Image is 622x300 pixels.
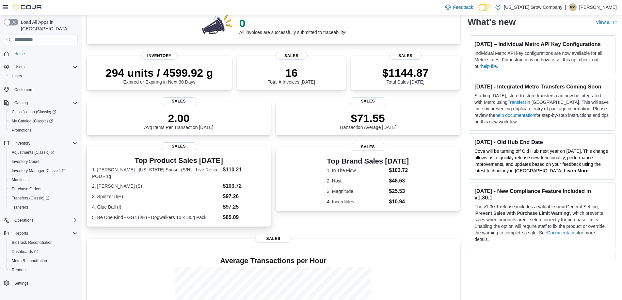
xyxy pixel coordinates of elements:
[327,178,386,184] dt: 2. Host
[14,231,28,236] span: Reports
[141,52,178,60] span: Inventory
[12,177,28,182] span: Manifests
[474,41,610,47] h3: [DATE] – Individual Metrc API Key Configurations
[327,167,386,174] dt: 1. In The Flow
[389,166,409,174] dd: $103.72
[12,50,78,58] span: Home
[1,216,80,225] button: Operations
[12,150,55,155] span: Adjustments (Classic)
[613,21,617,24] svg: External link
[1,62,80,71] button: Users
[474,139,610,145] h3: [DATE] - Old Hub End Date
[14,51,25,56] span: Home
[13,4,42,10] img: Cova
[504,3,562,11] p: [US_STATE] Grow Company
[12,86,36,94] a: Customers
[443,1,476,14] a: Feedback
[9,266,78,274] span: Reports
[14,64,24,70] span: Users
[475,211,569,216] strong: Prevent Sales with Purchase Limit Warning
[12,139,33,147] button: Inventory
[9,167,68,175] a: Inventory Manager (Classic)
[9,239,78,246] span: BioTrack Reconciliation
[9,126,34,134] a: Promotions
[507,100,527,105] a: Transfers
[339,112,397,125] p: $71.55
[327,188,386,195] dt: 3. Magnitude
[569,3,577,11] div: Armondo Martinez
[382,66,429,85] div: Total Sales [DATE]
[7,117,80,126] a: My Catalog (Classic)
[565,3,566,11] p: |
[468,17,516,27] h2: What's new
[9,108,59,116] a: Classification (Classic)
[12,279,31,287] a: Settings
[481,64,497,69] a: help file
[7,184,80,194] button: Purchase Orders
[12,196,49,201] span: Transfers (Classic)
[7,247,80,256] a: Dashboards
[223,193,265,200] dd: $97.26
[7,107,80,117] a: Classification (Classic)
[12,249,38,254] span: Dashboards
[12,118,53,124] span: My Catalog (Classic)
[92,257,455,265] h4: Average Transactions per Hour
[7,148,80,157] a: Adjustments (Classic)
[9,117,78,125] span: My Catalog (Classic)
[1,229,80,238] button: Reports
[106,66,213,79] p: 294 units / 4599.92 g
[223,182,265,190] dd: $103.72
[596,20,617,25] a: View allExternal link
[12,63,27,71] button: Users
[9,194,78,202] span: Transfers (Classic)
[12,205,28,210] span: Transfers
[12,240,53,245] span: BioTrack Reconciliation
[327,198,386,205] dt: 4. Incredibles
[9,158,78,166] span: Inventory Count
[12,186,41,192] span: Purchase Orders
[474,92,610,125] p: Starting [DATE], store-to-store transfers can now be integrated with Metrc using in [GEOGRAPHIC_D...
[7,238,80,247] button: BioTrack Reconciliation
[9,257,78,265] span: Metrc Reconciliation
[495,113,535,118] a: help documentation
[9,266,28,274] a: Reports
[12,168,66,173] span: Inventory Manager (Classic)
[12,258,47,263] span: Metrc Reconciliation
[570,3,576,11] span: AM
[12,229,78,237] span: Reports
[14,141,30,146] span: Inventory
[12,139,78,147] span: Inventory
[7,126,80,135] button: Promotions
[275,52,308,60] span: Sales
[12,216,36,224] button: Operations
[12,99,30,107] button: Catalog
[474,149,608,173] span: Cova will be turning off Old Hub next year on [DATE]. This change allows us to quickly release ne...
[268,66,315,79] p: 16
[453,4,473,10] span: Feedback
[9,176,31,184] a: Manifests
[9,167,78,175] span: Inventory Manager (Classic)
[339,112,397,130] div: Transaction Average [DATE]
[9,239,55,246] a: BioTrack Reconciliation
[12,109,56,115] span: Classification (Classic)
[12,73,22,79] span: Users
[144,112,214,130] div: Avg Items Per Transaction [DATE]
[547,230,578,235] a: Documentation
[239,17,346,30] p: 0
[92,204,220,210] dt: 4. Glue Ball (I)
[564,168,588,173] a: Learn More
[9,203,31,211] a: Transfers
[1,139,80,148] button: Inventory
[9,72,78,80] span: Users
[14,100,28,105] span: Catalog
[7,175,80,184] button: Manifests
[7,265,80,275] button: Reports
[327,157,409,165] h3: Top Brand Sales [DATE]
[223,213,265,221] dd: $85.09
[9,158,42,166] a: Inventory Count
[7,203,80,212] button: Transfers
[9,248,78,256] span: Dashboards
[579,3,617,11] p: [PERSON_NAME]
[161,142,197,150] span: Sales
